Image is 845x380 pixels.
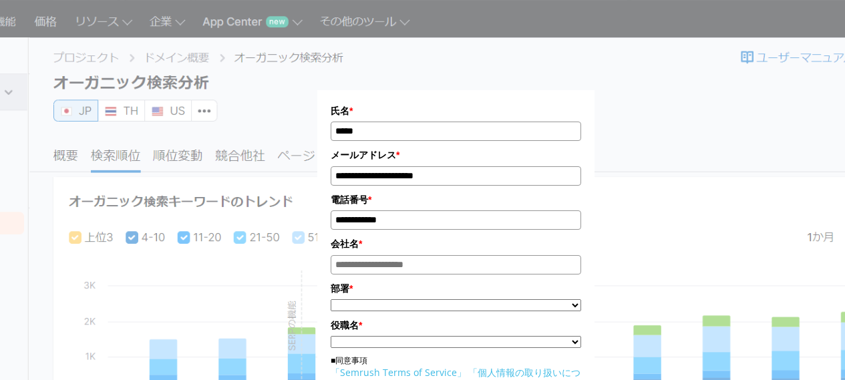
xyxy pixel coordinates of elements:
[331,366,466,379] a: 「Semrush Terms of Service」
[331,148,581,162] label: メールアドレス
[331,281,581,296] label: 部署
[331,318,581,333] label: 役職名
[331,104,581,118] label: 氏名
[331,236,581,251] label: 会社名
[331,192,581,207] label: 電話番号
